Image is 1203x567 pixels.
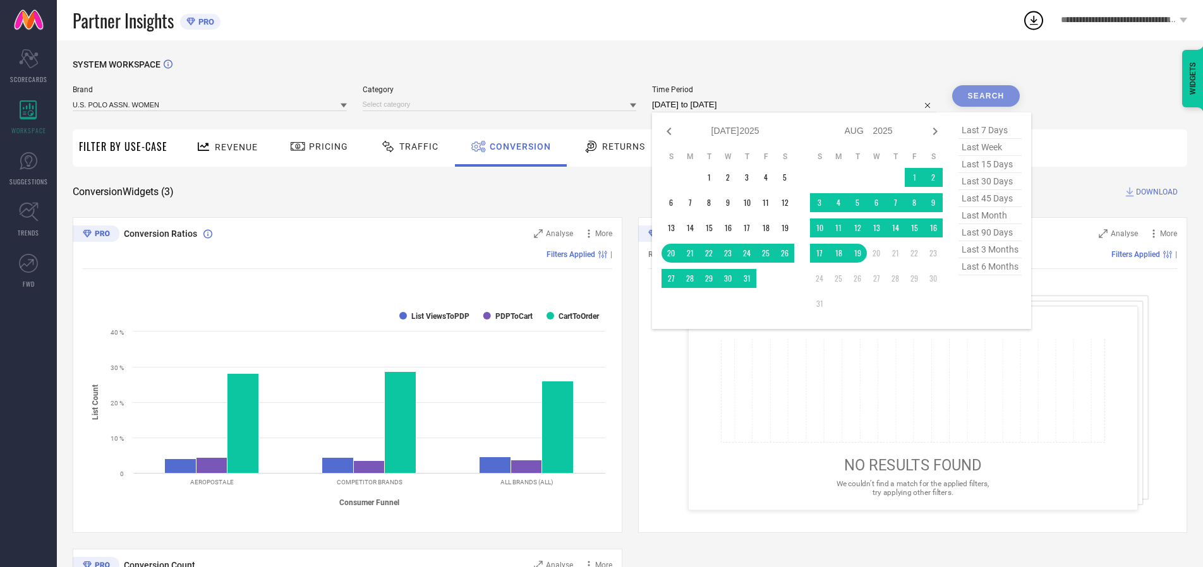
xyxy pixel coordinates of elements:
span: Filters Applied [547,250,595,259]
th: Monday [680,152,699,162]
tspan: Consumer Funnel [339,498,399,507]
th: Tuesday [848,152,867,162]
td: Thu Jul 03 2025 [737,168,756,187]
td: Sun Jul 20 2025 [662,244,680,263]
td: Mon Aug 11 2025 [829,218,848,237]
td: Sun Aug 24 2025 [810,269,829,288]
td: Tue Aug 19 2025 [848,244,867,263]
span: Analyse [1111,229,1138,238]
td: Mon Aug 04 2025 [829,193,848,212]
span: last 30 days [958,173,1022,190]
td: Wed Jul 02 2025 [718,168,737,187]
td: Sun Jul 27 2025 [662,269,680,288]
span: Revenue [215,142,258,152]
input: Select category [363,98,637,111]
span: last 15 days [958,156,1022,173]
span: Filters Applied [1111,250,1160,259]
td: Sat Jul 05 2025 [775,168,794,187]
td: Tue Jul 15 2025 [699,218,718,237]
td: Fri Jul 25 2025 [756,244,775,263]
td: Sat Aug 23 2025 [924,244,943,263]
th: Wednesday [867,152,886,162]
span: Category [363,85,637,94]
td: Sun Aug 10 2025 [810,218,829,237]
span: Returns [602,141,645,152]
span: PRO [195,17,214,27]
td: Sat Aug 02 2025 [924,168,943,187]
td: Thu Aug 14 2025 [886,218,905,237]
td: Sun Jul 06 2025 [662,193,680,212]
td: Mon Aug 18 2025 [829,244,848,263]
span: Conversion [490,141,551,152]
td: Thu Aug 28 2025 [886,269,905,288]
text: PDPToCart [495,312,533,321]
span: We couldn’t find a match for the applied filters, try applying other filters. [836,479,989,496]
td: Sat Aug 09 2025 [924,193,943,212]
td: Mon Jul 14 2025 [680,218,699,237]
td: Tue Jul 22 2025 [699,244,718,263]
td: Thu Aug 21 2025 [886,244,905,263]
input: Select time period [652,97,936,112]
td: Wed Jul 09 2025 [718,193,737,212]
span: Filter By Use-Case [79,139,167,154]
td: Sun Aug 31 2025 [810,294,829,313]
text: 30 % [111,364,124,371]
span: Time Period [652,85,936,94]
th: Friday [905,152,924,162]
td: Thu Jul 17 2025 [737,218,756,237]
span: Traffic [399,141,438,152]
text: COMPETITOR BRANDS [337,479,402,486]
span: last week [958,139,1022,156]
div: Next month [928,124,943,139]
td: Tue Aug 26 2025 [848,269,867,288]
td: Wed Jul 16 2025 [718,218,737,237]
span: FWD [23,279,35,289]
th: Tuesday [699,152,718,162]
span: last 7 days [958,122,1022,139]
span: Conversion Ratios [124,229,197,239]
td: Wed Aug 20 2025 [867,244,886,263]
td: Tue Jul 01 2025 [699,168,718,187]
td: Mon Aug 25 2025 [829,269,848,288]
div: Premium [638,225,685,244]
td: Sat Jul 26 2025 [775,244,794,263]
th: Sunday [662,152,680,162]
td: Sat Jul 12 2025 [775,193,794,212]
td: Thu Jul 24 2025 [737,244,756,263]
td: Sun Jul 13 2025 [662,218,680,237]
td: Thu Jul 10 2025 [737,193,756,212]
td: Wed Aug 06 2025 [867,193,886,212]
span: Revenue (% share) [648,250,710,259]
text: CartToOrder [559,312,600,321]
span: SUGGESTIONS [9,177,48,186]
span: last month [958,207,1022,224]
span: Conversion Widgets ( 3 ) [73,186,174,198]
span: Pricing [309,141,348,152]
svg: Zoom [534,229,543,238]
text: 20 % [111,400,124,407]
span: More [1160,229,1177,238]
span: WORKSPACE [11,126,46,135]
td: Sat Jul 19 2025 [775,218,794,237]
td: Wed Aug 27 2025 [867,269,886,288]
td: Mon Jul 07 2025 [680,193,699,212]
td: Thu Aug 07 2025 [886,193,905,212]
span: Brand [73,85,347,94]
th: Saturday [775,152,794,162]
td: Tue Aug 05 2025 [848,193,867,212]
span: | [610,250,612,259]
span: More [595,229,612,238]
span: TRENDS [18,228,39,237]
span: NO RESULTS FOUND [843,457,981,474]
td: Fri Aug 01 2025 [905,168,924,187]
span: last 6 months [958,258,1022,275]
td: Sat Aug 16 2025 [924,218,943,237]
td: Sun Aug 03 2025 [810,193,829,212]
th: Saturday [924,152,943,162]
th: Thursday [737,152,756,162]
td: Fri Aug 29 2025 [905,269,924,288]
td: Tue Aug 12 2025 [848,218,867,237]
div: Open download list [1022,9,1045,32]
tspan: List Count [91,385,100,420]
td: Mon Jul 28 2025 [680,269,699,288]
